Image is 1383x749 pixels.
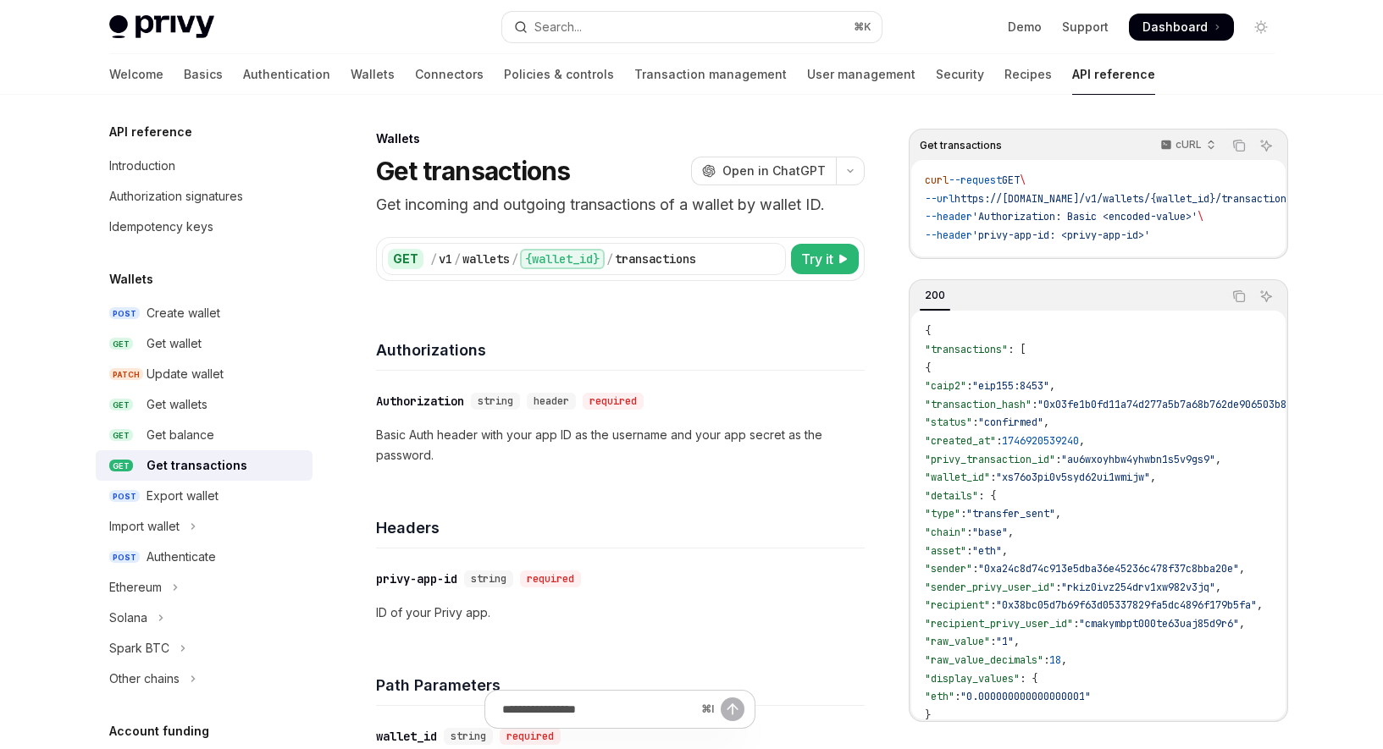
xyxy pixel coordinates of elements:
[925,635,990,648] span: "raw_value"
[1032,398,1037,411] span: :
[960,507,966,520] span: :
[376,393,464,410] div: Authorization
[925,598,990,612] span: "recipient"
[147,303,220,323] div: Create wallet
[1228,135,1250,157] button: Copy the contents from the code block
[925,690,954,703] span: "eth"
[972,526,1008,539] span: "base"
[1228,285,1250,307] button: Copy the contents from the code block
[925,653,1043,667] span: "raw_value_decimals"
[96,542,313,572] a: POSTAuthenticate
[96,389,313,420] a: GETGet wallets
[807,54,916,95] a: User management
[1008,19,1042,36] a: Demo
[1061,453,1215,466] span: "au6wxoyhbw4yhwbn1s5v9gs9"
[996,598,1257,612] span: "0x38bc05d7b69f63d05337829fa5dc4896f179b5fa"
[96,450,313,481] a: GETGet transactions
[147,364,224,384] div: Update wallet
[978,416,1043,429] span: "confirmed"
[936,54,984,95] a: Security
[504,54,614,95] a: Policies & controls
[478,394,513,408] span: string
[520,570,581,587] div: required
[96,151,313,181] a: Introduction
[96,328,313,359] a: GETGet wallet
[972,562,978,576] span: :
[1176,138,1202,151] p: cURL
[147,425,214,445] div: Get balance
[996,635,1014,648] span: "1"
[966,526,972,539] span: :
[534,17,582,37] div: Search...
[109,669,180,689] div: Other chains
[925,708,931,722] span: }
[925,416,972,429] span: "status"
[634,54,787,95] a: Transaction management
[1055,507,1061,520] span: ,
[1198,210,1203,223] span: \
[1055,453,1061,466] span: :
[1049,379,1055,393] span: ,
[147,394,207,415] div: Get wallets
[109,490,140,503] span: POST
[109,429,133,442] span: GET
[972,229,1150,242] span: 'privy-app-id: <privy-app-id>'
[972,544,1002,558] span: "eth"
[388,249,423,269] div: GET
[1061,653,1067,667] span: ,
[96,420,313,450] a: GETGet balance
[949,173,1002,187] span: --request
[109,15,214,39] img: light logo
[109,608,147,628] div: Solana
[925,581,1055,594] span: "sender_privy_user_id"
[1129,14,1234,41] a: Dashboard
[960,690,1091,703] span: "0.000000000000000001"
[1004,54,1052,95] a: Recipes
[966,544,972,558] span: :
[925,229,972,242] span: --header
[1255,285,1277,307] button: Ask AI
[109,217,213,237] div: Idempotency keys
[972,210,1198,223] span: 'Authorization: Basic <encoded-value>'
[243,54,330,95] a: Authentication
[520,249,605,269] div: {wallet_id}
[96,481,313,511] a: POSTExport wallet
[925,192,954,206] span: --url
[462,251,510,267] div: wallets
[109,122,192,142] h5: API reference
[925,434,996,448] span: "created_at"
[109,721,209,741] h5: Account funding
[1255,135,1277,157] button: Ask AI
[1008,526,1014,539] span: ,
[925,361,931,375] span: {
[96,298,313,328] a: POSTCreate wallet
[583,393,644,410] div: required
[351,54,395,95] a: Wallets
[1072,54,1155,95] a: API reference
[996,434,1002,448] span: :
[972,416,978,429] span: :
[439,251,452,267] div: v1
[722,162,826,179] span: Open in ChatGPT
[925,617,1073,631] span: "recipient_privy_user_id"
[109,551,140,564] span: POST
[109,638,169,658] div: Spark BTC
[376,339,865,361] h4: Authorizations
[1014,635,1020,648] span: ,
[925,672,1020,686] span: "display_values"
[109,269,153,289] h5: Wallets
[1215,453,1221,466] span: ,
[1043,416,1049,429] span: ,
[147,486,219,506] div: Export wallet
[1008,343,1026,356] span: : [
[96,511,313,542] button: Toggle Import wallet section
[925,544,966,558] span: "asset"
[1002,544,1008,558] span: ,
[376,603,865,623] p: ID of your Privy app.
[1002,434,1079,448] span: 1746920539240
[1020,173,1026,187] span: \
[990,598,996,612] span: :
[96,572,313,603] button: Toggle Ethereum section
[606,251,613,267] div: /
[184,54,223,95] a: Basics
